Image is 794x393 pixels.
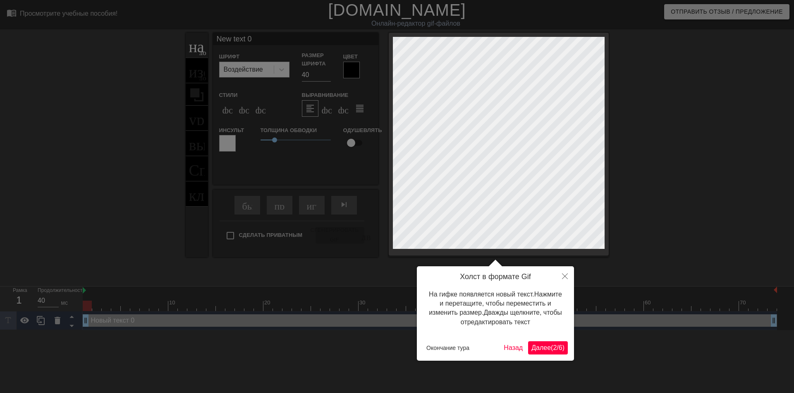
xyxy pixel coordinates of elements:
[429,291,534,298] ya-tr-span: На гифке появляется новый текст.
[556,266,574,285] button: Закрыть
[423,272,568,282] h4: Холст в формате Gif
[528,341,568,354] button: Далее
[531,344,551,351] ya-tr-span: Далее
[500,341,526,354] button: Назад
[423,342,473,354] button: Окончание тура
[553,344,557,351] ya-tr-span: 2
[551,344,553,351] ya-tr-span: (
[429,291,562,316] ya-tr-span: Нажмите и перетащите, чтобы переместить и изменить размер.
[426,345,469,351] ya-tr-span: Окончание тура
[461,309,562,325] ya-tr-span: Дважды щелкните, чтобы отредактировать текст
[504,344,523,351] ya-tr-span: Назад
[562,344,564,351] ya-tr-span: )
[559,344,562,351] ya-tr-span: 6
[557,344,558,351] ya-tr-span: /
